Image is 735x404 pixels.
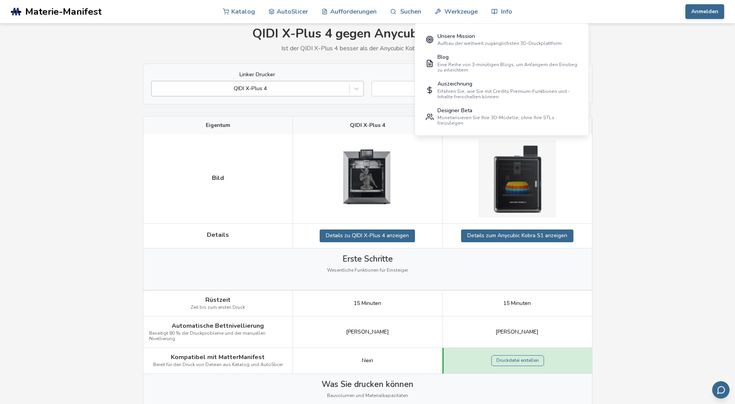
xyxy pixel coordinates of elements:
[329,140,406,217] img: QIDI X-Plus 4
[479,140,556,217] img: Anycubic Kobra S1
[420,29,583,50] a: Unsere MissionAufbau der weltweit zugänglichsten 3D-Druckplattform
[191,305,245,310] span: Zeit bis zum ersten Druck
[437,81,578,87] div: Auszeichnung
[155,86,157,92] input: QIDI X-Plus 4
[149,331,287,342] span: Beseitigt 80 % der Druckprobleme und der manuellen Nivellierung
[277,8,308,15] font: AutoSlicer
[420,77,583,103] a: AuszeichnungErfahren Sie, wie Sie mit Credits Premium-Funktionen und -Inhalte freischalten können
[437,115,578,126] div: Monetarisieren Sie Ihre 3D-Modelle, ohne Ihre STLs freizulegen
[354,300,381,306] span: 15 Minuten
[205,296,231,303] span: Rüstzeit
[143,45,592,52] p: Ist der QIDI X-Plus 4 besser als der Anycubic Kobra S1 für dich?
[420,50,583,77] a: BlogEine Reihe von 3-minütigen Blogs, um Anfängern den Einstieg zu erleichtern
[491,355,544,366] a: Druckdatei erstellen
[362,358,373,364] span: Nein
[25,6,102,17] span: Materie-Manifest
[437,62,578,73] div: Eine Reihe von 3-minütigen Blogs, um Anfängern den Einstieg zu erleichtern
[501,8,512,15] font: Info
[143,27,592,41] h1: QIDI X-Plus 4 gegen Anycubic Kobra S1
[207,231,229,238] span: Details
[461,229,573,242] a: Details zum Anycubic Kobra S1 anzeigen
[320,229,415,242] a: Details zu QIDI X-Plus 4 anzeigen
[231,8,255,15] font: Katalog
[330,8,377,15] font: Aufforderungen
[400,8,421,15] font: Suchen
[437,89,578,99] div: Erfahren Sie, wie Sie mit Credits Premium-Funktionen und -Inhalte freischalten können
[420,103,583,130] a: Designer BetaMonetarisieren Sie Ihre 3D-Modelle, ohne Ihre STLs freizulegen
[444,8,478,15] font: Werkzeuge
[437,108,578,114] div: Designer Beta
[327,393,408,399] span: Bauvolumen und Materialkapazitäten
[372,72,584,78] label: Rechter Drucker
[212,175,224,181] span: Bild
[346,329,389,335] span: [PERSON_NAME]
[685,4,724,19] button: Anmelden
[496,329,539,335] span: [PERSON_NAME]
[503,300,531,306] span: 15 Minuten
[206,122,230,128] span: Eigentum
[153,362,283,368] span: Bereit für den Druck von Dateien aus Katalog und AutoSlicer
[437,54,578,60] div: Blog
[376,86,377,92] input: Anycubic Kobra S1
[437,41,562,46] div: Aufbau der weltweit zugänglichsten 3D-Druckplattform
[343,254,393,264] span: Erste Schritte
[151,72,364,78] label: Linker Drucker
[171,354,265,361] span: Kompatibel mit MatterManifest
[712,381,730,399] button: Senden Sie Feedback per E-Mail
[350,122,385,128] span: QIDI X-Plus 4
[327,268,408,273] span: Wesentliche Funktionen für Einsteiger
[437,33,562,39] div: Unsere Mission
[322,380,413,389] span: Was Sie drucken können
[172,322,264,329] span: Automatische Bettnivellierung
